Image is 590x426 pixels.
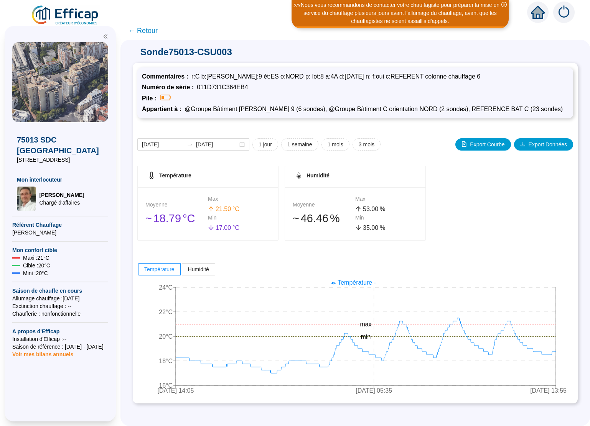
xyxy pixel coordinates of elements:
span: 3 mois [359,141,374,149]
span: 35 [363,224,370,231]
span: Mon interlocuteur [17,176,104,184]
div: Moyenne [145,201,208,209]
span: Sonde 75013-CSU003 [133,46,578,58]
span: .46 [313,212,328,224]
div: Max [355,195,418,203]
span: Numéro de série : [142,84,197,90]
img: efficap energie logo [31,5,100,26]
input: Date de fin [196,141,238,149]
span: Saison de référence : [DATE] - [DATE] [12,343,108,351]
span: Maxi : 21 °C [23,254,49,262]
span: 󠁾~ [145,210,152,227]
span: Mini : 20 °C [23,269,48,277]
span: Saison de chauffe en cours [12,287,108,295]
span: close-circle [501,2,507,7]
span: 21 [216,206,222,212]
span: Voir mes bilans annuels [12,347,73,357]
tspan: 22°C [159,309,173,315]
tspan: 20°C [159,333,173,340]
span: 󠁾~ [293,210,299,227]
img: alerts [553,2,575,23]
span: Chargé d'affaires [39,199,84,206]
span: 1 mois [328,141,343,149]
tspan: 24°C [159,284,173,291]
div: Min [208,214,270,222]
span: Température [159,172,191,179]
span: 1 semaine [287,141,312,149]
span: 1 jour [259,141,272,149]
span: % [330,210,340,227]
span: % [380,223,385,233]
span: arrow-down [208,224,214,231]
span: Référent Chauffage [12,221,108,229]
span: .00 [370,224,378,231]
span: Humidité [188,266,209,272]
span: arrow-down [355,224,361,231]
span: °C [183,210,195,227]
span: A propos d'Efficap [12,328,108,335]
span: Export Courbe [470,141,504,149]
div: Moyenne [293,201,355,209]
input: Date de début [142,141,184,149]
button: 1 mois [321,138,349,151]
span: double-left [103,34,108,39]
img: Chargé d'affaires [17,187,36,211]
div: Nous vous recommandons de contacter votre chauffagiste pour préparer la mise en service du chauff... [293,1,508,25]
span: % [380,205,385,214]
span: .00 [370,206,378,212]
span: 18 [153,212,166,224]
span: arrow-up [355,206,361,212]
span: Mon confort cible [12,246,108,254]
span: [PERSON_NAME] [12,229,108,236]
span: Export Données [529,141,567,149]
tspan: 18°C [159,358,173,364]
span: Pile : [142,95,160,102]
tspan: 16°C [159,382,173,389]
tspan: [DATE] 05:35 [356,388,392,394]
button: Export Données [514,138,573,151]
span: .00 [222,224,231,231]
tspan: max [360,321,371,328]
tspan: min [361,333,371,340]
span: °C [232,205,239,214]
span: .50 [222,206,231,212]
button: Export Courbe [455,138,511,151]
span: 53 [363,206,370,212]
span: r:C b:[PERSON_NAME]:9 ét:ES o:NORD p: lot:8 a:4A d:[DATE] n: f:oui c:REFERENT colonne chauffage 6 [191,73,480,80]
span: °C [232,223,239,233]
span: .79 [166,212,181,224]
button: 1 semaine [281,138,318,151]
span: to [187,141,193,147]
span: Appartient à : [142,106,185,112]
span: Chaufferie : non fonctionnelle [12,310,108,318]
span: @Groupe Bâtiment [PERSON_NAME] 9 (6 sondes), @Groupe Bâtiment C orientation NORD (2 sondes), REFE... [185,106,563,112]
span: Humidité [307,172,330,179]
tspan: [DATE] 13:55 [530,388,567,394]
span: arrow-up [208,206,214,212]
span: 011D731C364EB4 [197,84,248,90]
span: Température [144,266,175,272]
span: Commentaires : [142,73,191,80]
div: Min [355,214,418,222]
span: Exctinction chauffage : -- [12,302,108,310]
span: 75013 SDC [GEOGRAPHIC_DATA] [17,134,104,156]
span: Installation d'Efficap : -- [12,335,108,343]
span: file-image [461,141,467,147]
button: 3 mois [353,138,381,151]
span: [STREET_ADDRESS] [17,156,104,164]
span: Allumage chauffage : [DATE] [12,295,108,302]
span: 17 [216,224,222,231]
div: Max [208,195,270,203]
button: 1 jour [252,138,278,151]
span: ← Retour [128,25,158,36]
span: swap-right [187,141,193,147]
i: 2 / 3 [293,3,300,8]
span: 46 [301,212,313,224]
span: home [531,5,545,19]
span: download [520,141,526,147]
tspan: [DATE] 14:05 [158,388,194,394]
span: [PERSON_NAME] [39,191,84,199]
span: Cible : 20 °C [23,262,50,269]
span: Température - [338,279,376,286]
